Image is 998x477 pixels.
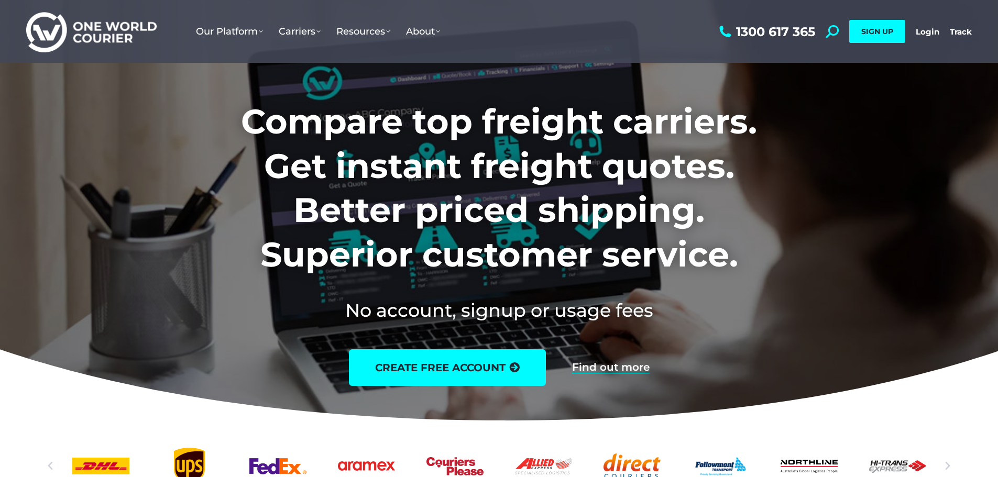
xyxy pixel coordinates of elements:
[271,15,328,48] a: Carriers
[26,10,157,53] img: One World Courier
[406,26,440,37] span: About
[279,26,321,37] span: Carriers
[188,15,271,48] a: Our Platform
[849,20,905,43] a: SIGN UP
[572,362,650,373] a: Find out more
[950,27,972,37] a: Track
[861,27,893,36] span: SIGN UP
[196,26,263,37] span: Our Platform
[336,26,390,37] span: Resources
[172,99,826,276] h1: Compare top freight carriers. Get instant freight quotes. Better priced shipping. Superior custom...
[172,297,826,323] h2: No account, signup or usage fees
[916,27,939,37] a: Login
[717,25,815,38] a: 1300 617 365
[349,349,546,386] a: create free account
[398,15,448,48] a: About
[328,15,398,48] a: Resources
